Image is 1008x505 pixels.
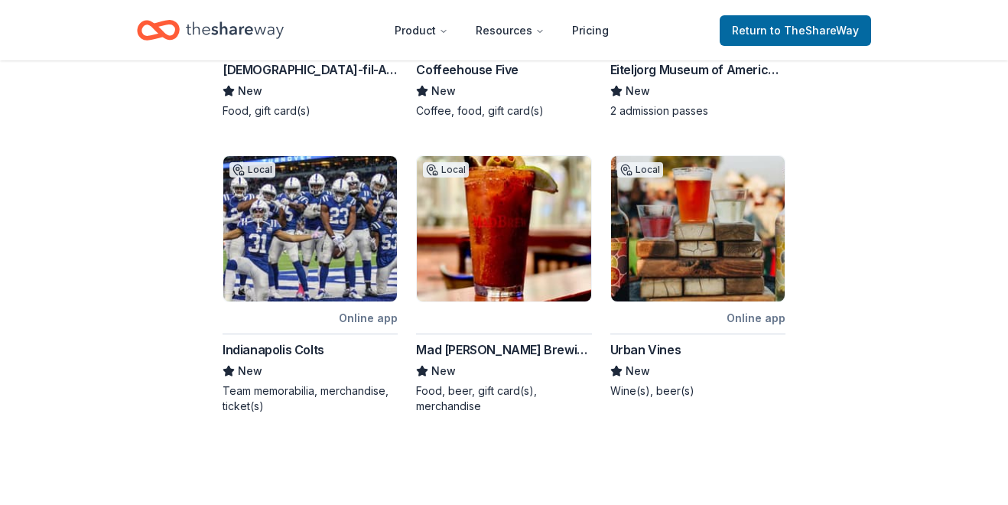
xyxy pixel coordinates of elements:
[223,60,398,79] div: [DEMOGRAPHIC_DATA]-fil-A ([GEOGRAPHIC_DATA])
[229,162,275,178] div: Local
[416,103,591,119] div: Coffee, food, gift card(s)
[463,15,557,46] button: Resources
[610,155,785,399] a: Image for Urban VinesLocalOnline appUrban VinesNewWine(s), beer(s)
[223,103,398,119] div: Food, gift card(s)
[137,12,284,48] a: Home
[431,362,456,380] span: New
[610,103,785,119] div: 2 admission passes
[223,155,398,414] a: Image for Indianapolis ColtsLocalOnline appIndianapolis ColtsNewTeam memorabilia, merchandise, ti...
[423,162,469,178] div: Local
[626,362,650,380] span: New
[223,340,324,359] div: Indianapolis Colts
[416,383,591,414] div: Food, beer, gift card(s), merchandise
[238,362,262,380] span: New
[416,340,591,359] div: Mad [PERSON_NAME] Brewing Company
[223,156,397,301] img: Image for Indianapolis Colts
[431,82,456,100] span: New
[732,21,859,40] span: Return
[610,60,785,79] div: Eiteljorg Museum of American Indians and Western Art
[238,82,262,100] span: New
[770,24,859,37] span: to TheShareWay
[720,15,871,46] a: Returnto TheShareWay
[382,15,460,46] button: Product
[610,340,681,359] div: Urban Vines
[417,156,590,301] img: Image for Mad Anthony Brewing Company
[416,155,591,414] a: Image for Mad Anthony Brewing CompanyLocalMad [PERSON_NAME] Brewing CompanyNewFood, beer, gift ca...
[416,60,519,79] div: Coffeehouse Five
[626,82,650,100] span: New
[727,308,785,327] div: Online app
[560,15,621,46] a: Pricing
[611,156,785,301] img: Image for Urban Vines
[339,308,398,327] div: Online app
[617,162,663,178] div: Local
[382,12,621,48] nav: Main
[223,383,398,414] div: Team memorabilia, merchandise, ticket(s)
[610,383,785,399] div: Wine(s), beer(s)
